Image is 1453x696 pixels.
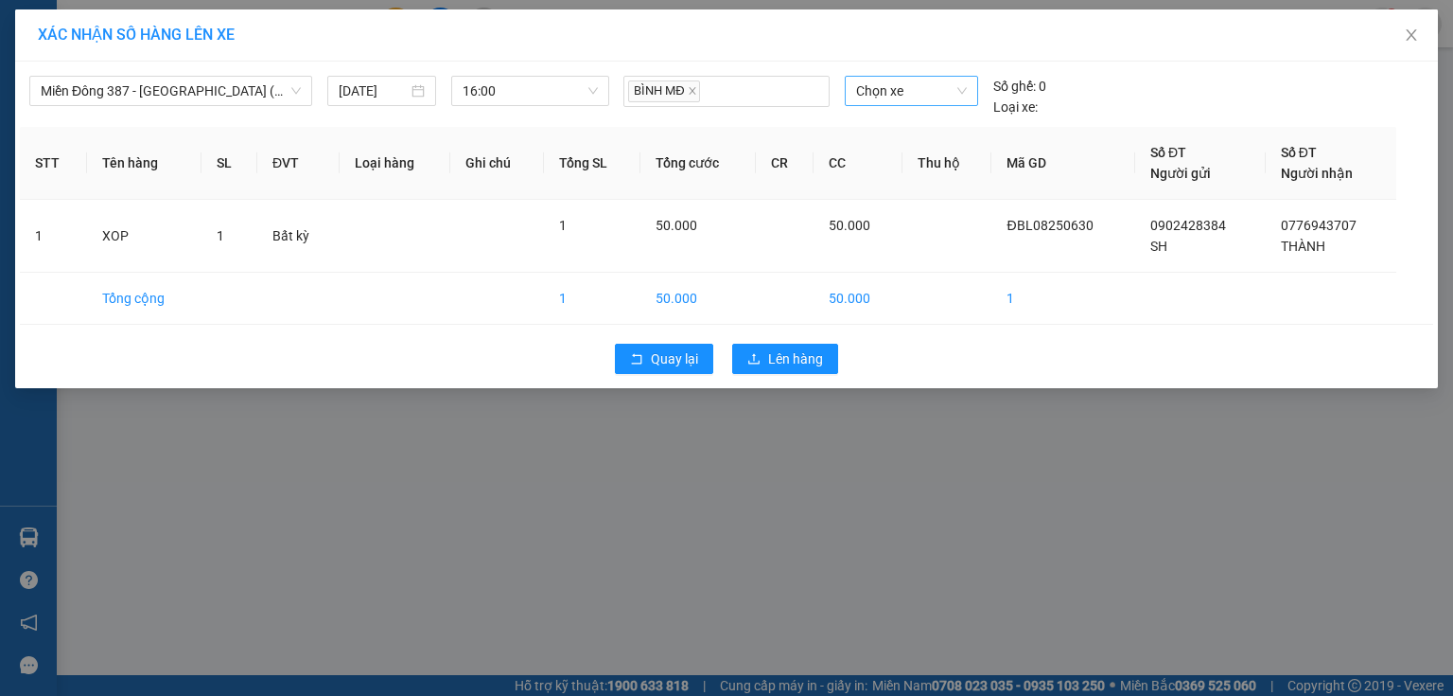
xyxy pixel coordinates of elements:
th: Loại hàng [340,127,450,200]
span: 0902428384 [1150,218,1226,233]
td: 1 [20,200,87,273]
th: SL [201,127,257,200]
th: ĐVT [257,127,340,200]
td: 1 [991,273,1135,325]
span: 1 [217,228,224,243]
span: 16:00 [463,77,599,105]
span: BÌNH MĐ [628,80,699,102]
span: Chọn xe [856,77,966,105]
span: THÀNH [1281,239,1325,254]
span: 1 [559,218,567,233]
span: Số ghế: [993,76,1036,97]
span: XÁC NHẬN SỐ HÀNG LÊN XE [38,26,235,44]
th: Thu hộ [902,127,992,200]
span: 50.000 [829,218,870,233]
span: Lên hàng [768,348,823,369]
th: CR [756,127,814,200]
td: XOP [87,200,201,273]
div: 0 [993,76,1046,97]
span: rollback [630,352,643,367]
th: Tổng SL [544,127,640,200]
th: CC [814,127,902,200]
span: 50.000 [656,218,697,233]
span: close [1404,27,1419,43]
td: 50.000 [640,273,756,325]
span: Số ĐT [1281,145,1317,160]
input: 11/08/2025 [339,80,408,101]
span: Số ĐT [1150,145,1186,160]
span: SH [1150,239,1167,254]
td: 50.000 [814,273,902,325]
th: Mã GD [991,127,1135,200]
span: close [688,86,697,96]
span: ĐBL08250630 [1007,218,1093,233]
span: Người nhận [1281,166,1353,181]
span: Người gửi [1150,166,1211,181]
span: Loại xe: [993,97,1038,117]
td: Bất kỳ [257,200,340,273]
th: STT [20,127,87,200]
span: Quay lại [651,348,698,369]
span: Miền Đông 387 - Bà Rịa (hàng hoá) [41,77,301,105]
th: Tên hàng [87,127,201,200]
td: 1 [544,273,640,325]
td: Tổng cộng [87,273,201,325]
th: Tổng cước [640,127,756,200]
span: 0776943707 [1281,218,1357,233]
button: uploadLên hàng [732,344,838,374]
th: Ghi chú [450,127,543,200]
button: rollbackQuay lại [615,344,713,374]
button: Close [1385,9,1438,62]
span: upload [747,352,761,367]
